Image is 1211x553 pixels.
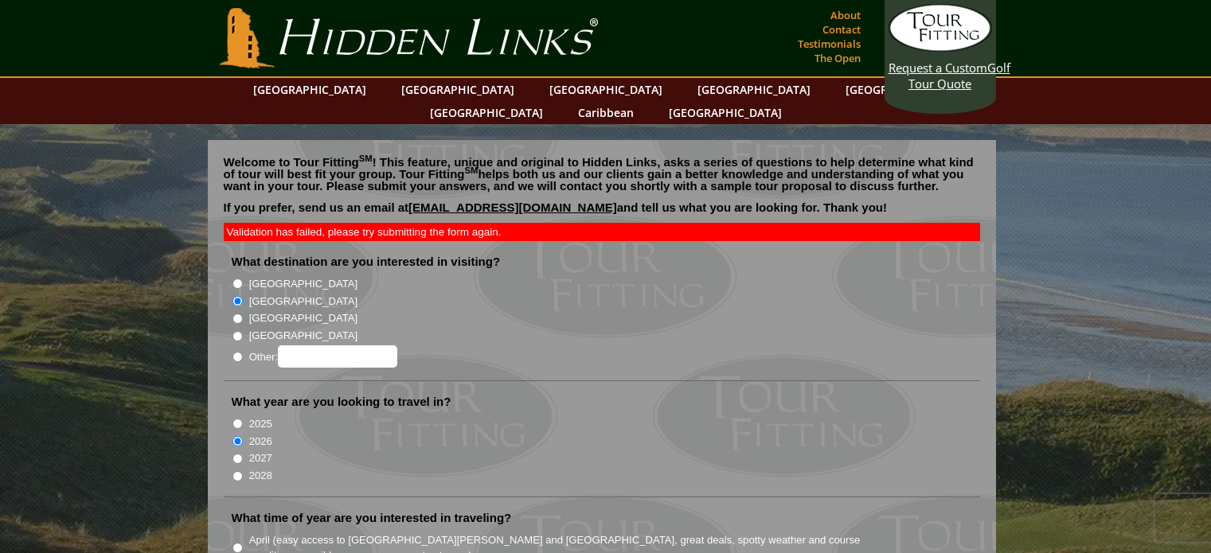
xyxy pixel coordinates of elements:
a: [GEOGRAPHIC_DATA] [245,78,374,101]
a: Request a CustomGolf Tour Quote [889,4,992,92]
label: What destination are you interested in visiting? [232,254,501,270]
sup: SM [465,166,479,175]
a: Testimonials [794,33,865,55]
p: Welcome to Tour Fitting ! This feature, unique and original to Hidden Links, asks a series of que... [224,156,980,192]
a: About [826,4,865,26]
label: [GEOGRAPHIC_DATA] [249,328,357,344]
span: Request a Custom [889,60,987,76]
a: [GEOGRAPHIC_DATA] [838,78,967,101]
a: [GEOGRAPHIC_DATA] [541,78,670,101]
label: [GEOGRAPHIC_DATA] [249,276,357,292]
a: [GEOGRAPHIC_DATA] [422,101,551,124]
a: Contact [818,18,865,41]
label: What year are you looking to travel in? [232,394,451,410]
label: 2025 [249,416,272,432]
a: [GEOGRAPHIC_DATA] [393,78,522,101]
a: [EMAIL_ADDRESS][DOMAIN_NAME] [408,201,617,214]
a: The Open [811,47,865,69]
label: Other: [249,345,397,368]
label: What time of year are you interested in traveling? [232,510,512,526]
label: [GEOGRAPHIC_DATA] [249,294,357,310]
label: [GEOGRAPHIC_DATA] [249,310,357,326]
a: [GEOGRAPHIC_DATA] [689,78,818,101]
a: [GEOGRAPHIC_DATA] [661,101,790,124]
label: 2027 [249,450,272,466]
label: 2028 [249,468,272,484]
input: Other: [278,345,397,368]
p: If you prefer, send us an email at and tell us what you are looking for. Thank you! [224,201,980,225]
label: 2026 [249,434,272,450]
a: Caribbean [570,101,642,124]
sup: SM [359,154,373,163]
div: Validation has failed, please try submitting the form again. [224,223,980,241]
